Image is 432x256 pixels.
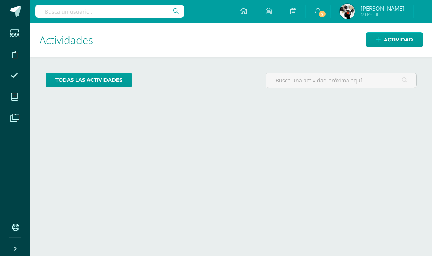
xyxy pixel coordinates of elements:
a: todas las Actividades [46,73,132,87]
span: Actividad [384,33,413,47]
img: 6048ae9c2eba16dcb25a041118cbde53.png [340,4,355,19]
a: Actividad [366,32,423,47]
span: Mi Perfil [361,11,404,18]
h1: Actividades [40,23,423,57]
span: [PERSON_NAME] [361,5,404,12]
span: 7 [318,10,326,18]
input: Busca un usuario... [35,5,184,18]
input: Busca una actividad próxima aquí... [266,73,416,88]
